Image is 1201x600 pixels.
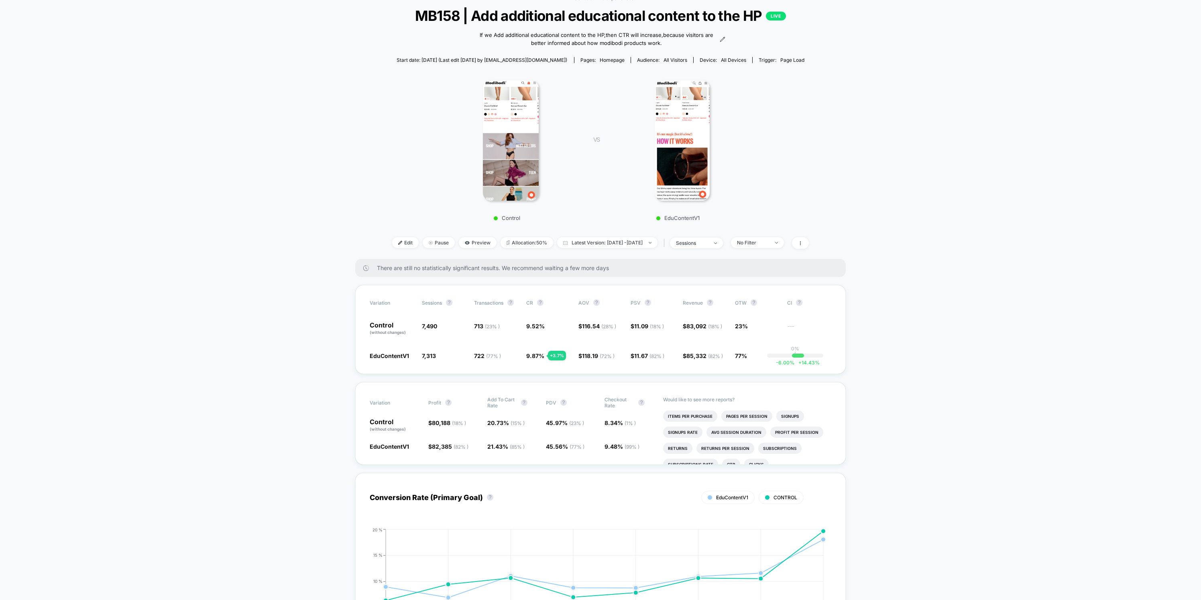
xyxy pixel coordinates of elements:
span: $ [428,443,468,450]
button: ? [446,299,452,306]
span: VS [593,136,600,143]
span: Checkout Rate [605,397,634,409]
span: 23% [735,323,748,329]
span: 11.67 [634,352,664,359]
img: end [714,242,717,244]
span: 11.09 [634,323,664,329]
span: Page Load [780,57,804,63]
span: Profit [428,400,441,406]
button: ? [487,494,493,500]
li: Profit Per Session [770,427,823,438]
span: 7,313 [422,352,436,359]
span: $ [631,323,664,329]
span: ( 99 % ) [625,444,639,450]
span: 8.34 % [605,419,636,426]
span: OTW [735,299,779,306]
span: $ [428,419,466,426]
span: 9.48 % [605,443,639,450]
span: $ [578,323,616,329]
span: $ [683,323,722,329]
button: ? [521,399,527,406]
span: ( 23 % ) [485,323,500,329]
span: ( 85 % ) [510,444,525,450]
span: ( 23 % ) [569,420,584,426]
span: 45.56 % [546,443,584,450]
span: ( 82 % ) [649,353,664,359]
button: ? [707,299,713,306]
span: Edit [392,237,419,248]
button: ? [645,299,651,306]
span: ( 72 % ) [600,353,615,359]
span: 9.52 % [526,323,545,329]
li: Returns Per Session [696,443,754,454]
li: Ctr [722,459,740,470]
span: 118.19 [582,352,615,359]
p: Would like to see more reports? [663,397,831,403]
span: Device: [693,57,752,63]
tspan: 20 % [373,527,383,532]
span: ( 77 % ) [486,353,501,359]
span: PDV [546,400,556,406]
span: Preview [459,237,497,248]
span: (without changes) [370,330,406,335]
span: ( 15 % ) [511,420,525,426]
span: ( 28 % ) [601,323,616,329]
div: sessions [676,240,708,246]
span: Transactions [474,300,503,306]
span: Sessions [422,300,442,306]
img: EduContentV1 main [655,80,710,201]
span: 713 [474,323,500,329]
img: end [775,242,778,244]
span: There are still no statistically significant results. We recommend waiting a few more days [377,264,830,271]
span: Latest Version: [DATE] - [DATE] [557,237,657,248]
span: CI [787,299,831,306]
span: 722 [474,352,501,359]
span: $ [683,352,723,359]
span: CONTROL [774,494,797,500]
span: 80,188 [432,419,466,426]
span: 9.87 % [526,352,544,359]
span: 116.54 [582,323,616,329]
img: rebalance [507,240,510,245]
span: -6.00 % [776,360,794,366]
span: EduContentV1 [370,352,409,359]
img: Control main [483,80,539,201]
span: ( 18 % ) [452,420,466,426]
span: If we Add additional educational content to the HP,then CTR will increase,because visitors are be... [476,31,718,47]
span: ( 18 % ) [708,323,722,329]
li: Items Per Purchase [663,411,717,422]
img: end [649,242,651,244]
span: 14.43 % [794,360,820,366]
span: Variation [370,299,414,306]
p: | [794,352,796,358]
button: ? [507,299,514,306]
button: ? [638,399,645,406]
span: $ [578,352,615,359]
img: edit [398,241,402,245]
div: + 3.7 % [548,351,566,360]
span: EduContentV1 [716,494,748,500]
p: LIVE [766,12,786,20]
span: AOV [578,300,589,306]
li: Signups [776,411,804,422]
span: PSV [631,300,641,306]
button: ? [751,299,757,306]
span: ( 82 % ) [454,444,468,450]
span: 7,490 [422,323,437,329]
p: EduContentV1 [608,215,748,221]
span: 21.43 % [487,443,525,450]
span: all devices [721,57,746,63]
span: EduContentV1 [370,443,409,450]
li: Subscriptions Rate [663,459,718,470]
li: Signups Rate [663,427,702,438]
span: + [798,360,802,366]
button: ? [537,299,544,306]
span: Add To Cart Rate [487,397,517,409]
span: --- [787,324,831,336]
span: Pause [423,237,455,248]
span: ( 77 % ) [570,444,584,450]
span: 82,385 [432,443,468,450]
span: 20.73 % [487,419,525,426]
span: 83,092 [686,323,722,329]
p: Control [370,419,420,432]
